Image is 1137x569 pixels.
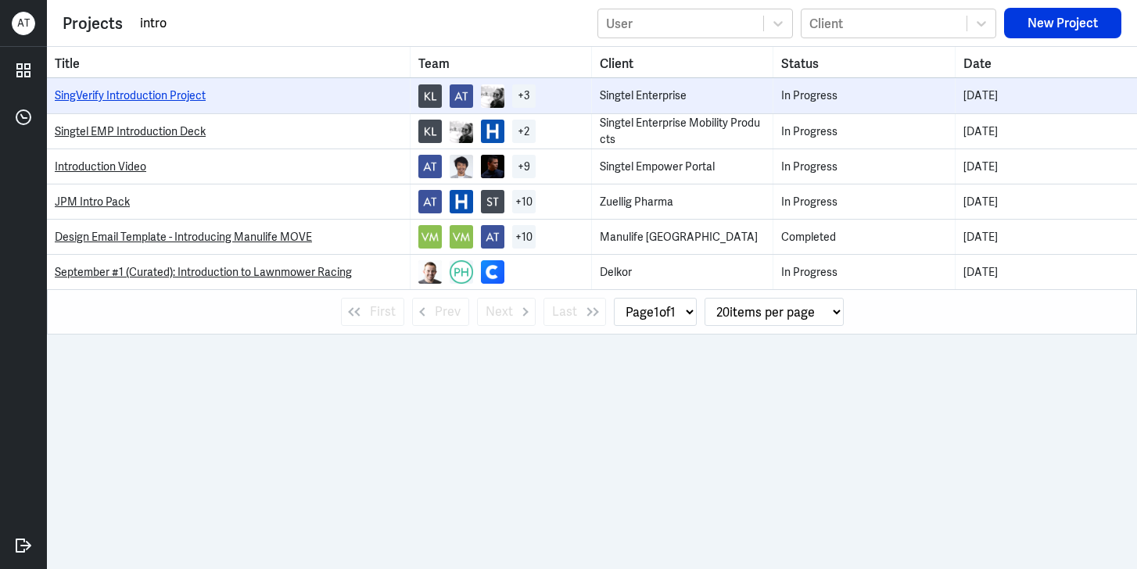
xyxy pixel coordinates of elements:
div: Singtel Enterprise [600,88,765,104]
img: avatar.jpg [450,225,473,249]
div: + 9 [512,155,536,178]
button: First [341,298,404,326]
div: [DATE] [963,229,1129,245]
td: Team [411,220,592,254]
div: Delkor [600,264,765,281]
div: Client [809,15,843,31]
button: Last [543,298,606,326]
th: Toggle SortBy [411,47,592,77]
div: + 2 [512,120,536,143]
td: Title [47,184,411,219]
td: Team [411,255,592,289]
td: Client [592,255,773,289]
div: + 3 [512,84,536,108]
td: Team [411,184,592,219]
div: + 10 [512,190,536,213]
td: Status [773,114,955,149]
img: avatar.jpg [481,225,504,249]
div: In Progress [781,159,946,175]
img: avatar.jpg [418,84,442,108]
span: Next [486,302,513,321]
td: Title [47,114,411,149]
td: Client [592,114,773,149]
td: Title [47,149,411,184]
img: DSCF8081.jpg [481,155,504,178]
div: A T [12,12,35,35]
div: In Progress [781,123,946,140]
img: download.jpg [481,84,504,108]
img: avatar.jpg [418,120,442,143]
td: Client [592,220,773,254]
td: Date [956,220,1137,254]
img: apple-touch-icon-152x152.jpg [450,190,473,213]
div: User [606,15,633,31]
img: avatar.jpg [418,225,442,249]
div: Manulife [GEOGRAPHIC_DATA] [600,229,765,245]
th: Toggle SortBy [773,47,955,77]
td: Status [773,78,955,113]
div: [DATE] [963,123,1129,140]
td: Team [411,149,592,184]
td: Title [47,255,411,289]
img: avatar.jpg [450,84,473,108]
th: Toggle SortBy [956,47,1137,77]
div: Singtel Enterprise Mobility Products [600,115,765,148]
td: Client [592,184,773,219]
span: Prev [435,302,461,321]
td: Date [956,184,1137,219]
div: [DATE] [963,194,1129,210]
a: Design Email Template - Introducing Manulife MOVE [55,230,312,244]
td: Status [773,149,955,184]
img: avatar.jpg [418,155,442,178]
td: Date [956,78,1137,113]
a: JPM Intro Pack [55,195,130,209]
div: Zuellig Pharma [600,194,765,210]
th: Toggle SortBy [592,47,773,77]
td: Date [956,149,1137,184]
div: [DATE] [963,264,1129,281]
button: Prev [412,298,469,326]
td: Client [592,149,773,184]
div: [DATE] [963,159,1129,175]
a: September #1 (Curated): Introduction to Lawnmower Racing [55,265,352,279]
div: In Progress [781,194,946,210]
div: Projects [63,12,123,35]
td: Team [411,114,592,149]
th: Toggle SortBy [47,47,411,77]
div: + 10 [512,225,536,249]
img: favicon-256x256.jpg [481,120,504,143]
input: Search [138,12,590,35]
span: Last [552,302,577,321]
img: arief-bahari.jpg [450,155,473,178]
img: matt-campbell-profile-28129.jpg [418,260,442,284]
a: Introduction Video [55,159,146,174]
td: Status [773,255,955,289]
img: slack4x.png [481,260,504,284]
img: download.jpg [450,120,473,143]
td: Date [956,114,1137,149]
span: First [370,302,396,321]
td: Date [956,255,1137,289]
a: SingVerify Introduction Project [55,88,206,102]
a: Singtel EMP Introduction Deck [55,124,206,138]
div: In Progress [781,88,946,104]
button: New Project [1004,8,1121,38]
td: Title [47,220,411,254]
td: Client [592,78,773,113]
div: In Progress [781,264,946,281]
td: Title [47,78,411,113]
td: Status [773,184,955,219]
button: Next [477,298,536,326]
img: avatar.jpg [418,190,442,213]
div: Singtel Empower Portal [600,159,765,175]
img: avatar.jpg [481,190,504,213]
div: [DATE] [963,88,1129,104]
td: Team [411,78,592,113]
div: Completed [781,229,946,245]
td: Status [773,220,955,254]
img: avatar.png [450,260,473,284]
